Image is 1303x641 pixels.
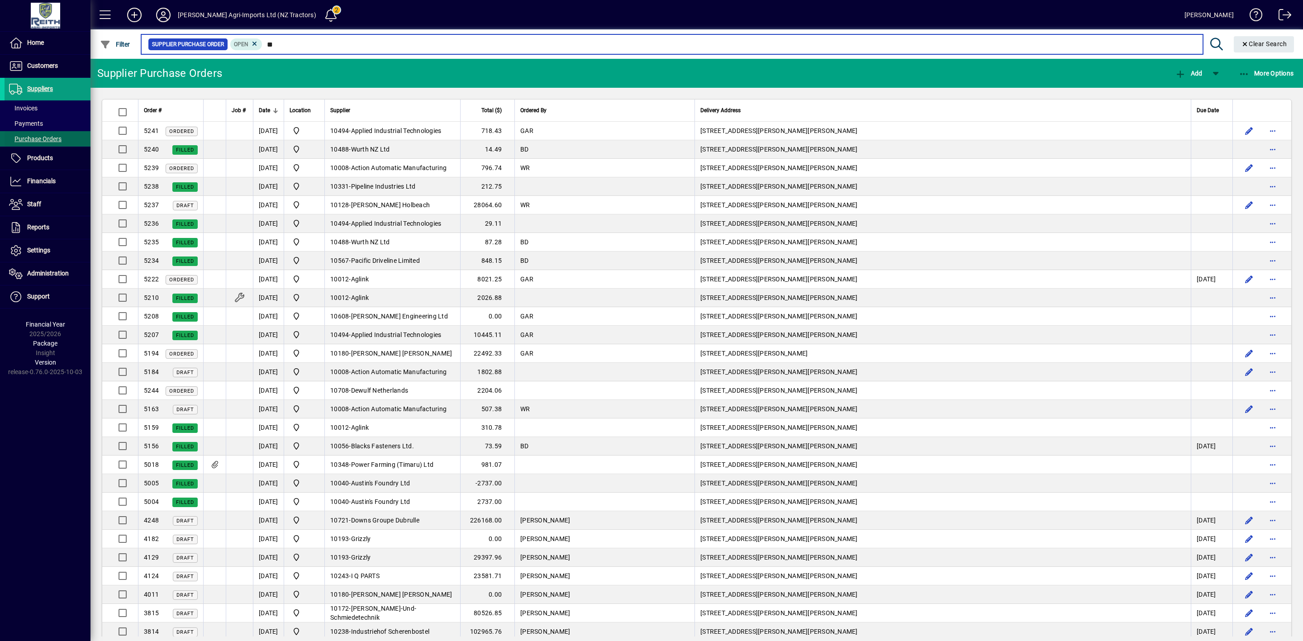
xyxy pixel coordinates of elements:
[176,295,194,301] span: Filled
[330,294,349,301] span: 10012
[460,437,514,456] td: 73.59
[351,405,447,413] span: Action Automatic Manufacturing
[290,404,319,414] span: Ashburton
[144,220,159,227] span: 5236
[1197,105,1219,115] span: Due Date
[460,400,514,418] td: 507.38
[144,183,159,190] span: 5238
[1265,383,1280,398] button: More options
[253,418,284,437] td: [DATE]
[176,184,194,190] span: Filled
[232,105,246,115] span: Job #
[330,350,349,357] span: 10180
[253,437,284,456] td: [DATE]
[1265,532,1280,546] button: More options
[1242,606,1256,620] button: Edit
[694,381,1191,400] td: [STREET_ADDRESS][PERSON_NAME][PERSON_NAME]
[1242,550,1256,565] button: Edit
[144,368,159,375] span: 5184
[351,461,434,468] span: Power Farming (Timaru) Ltd
[520,146,529,153] span: BD
[253,270,284,289] td: [DATE]
[1265,328,1280,342] button: More options
[1265,253,1280,268] button: More options
[330,368,349,375] span: 10008
[351,387,409,394] span: Dewulf Netherlands
[27,62,58,69] span: Customers
[324,400,460,418] td: -
[324,252,460,270] td: -
[330,105,455,115] div: Supplier
[1265,365,1280,379] button: More options
[1265,476,1280,490] button: More options
[460,381,514,400] td: 2204.06
[1265,216,1280,231] button: More options
[330,424,349,431] span: 10012
[144,461,159,468] span: 5018
[1272,2,1292,31] a: Logout
[324,418,460,437] td: -
[253,493,284,511] td: [DATE]
[176,221,194,227] span: Filled
[1265,402,1280,416] button: More options
[330,164,349,171] span: 10008
[351,238,390,246] span: Wurth NZ Ltd
[27,85,53,92] span: Suppliers
[290,255,319,266] span: Ashburton
[520,105,547,115] span: Ordered By
[330,313,349,320] span: 10608
[351,164,447,171] span: Action Automatic Manufacturing
[1242,272,1256,286] button: Edit
[27,177,56,185] span: Financials
[520,405,530,413] span: WR
[460,233,514,252] td: 87.28
[253,289,284,307] td: [DATE]
[460,177,514,196] td: 212.75
[1265,309,1280,323] button: More options
[1265,494,1280,509] button: More options
[290,329,319,340] span: Ashburton
[253,363,284,381] td: [DATE]
[5,193,90,216] a: Staff
[1265,290,1280,305] button: More options
[694,233,1191,252] td: [STREET_ADDRESS][PERSON_NAME][PERSON_NAME]
[5,100,90,116] a: Invoices
[1242,624,1256,639] button: Edit
[5,216,90,239] a: Reports
[481,105,502,115] span: Total ($)
[324,307,460,326] td: -
[144,442,159,450] span: 5156
[351,442,414,450] span: Blacks Fasteners Ltd.
[5,239,90,262] a: Settings
[324,214,460,233] td: -
[1242,365,1256,379] button: Edit
[351,220,442,227] span: Applied Industrial Technologies
[1265,142,1280,157] button: More options
[290,274,319,285] span: Ashburton
[144,127,159,134] span: 5241
[1242,513,1256,527] button: Edit
[460,418,514,437] td: 310.78
[330,105,350,115] span: Supplier
[694,214,1191,233] td: [STREET_ADDRESS][PERSON_NAME][PERSON_NAME]
[1242,161,1256,175] button: Edit
[290,348,319,359] span: Ashburton
[520,331,533,338] span: GAR
[1265,346,1280,361] button: More options
[520,313,533,320] span: GAR
[27,39,44,46] span: Home
[324,233,460,252] td: -
[290,459,319,470] span: Ashburton
[144,331,159,338] span: 5207
[27,200,41,208] span: Staff
[694,177,1191,196] td: [STREET_ADDRESS][PERSON_NAME][PERSON_NAME]
[1265,439,1280,453] button: More options
[460,140,514,159] td: 14.49
[1242,402,1256,416] button: Edit
[176,332,194,338] span: Filled
[35,359,56,366] span: Version
[144,480,159,487] span: 5005
[694,474,1191,493] td: [STREET_ADDRESS][PERSON_NAME][PERSON_NAME]
[1184,8,1234,22] div: [PERSON_NAME]
[9,120,43,127] span: Payments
